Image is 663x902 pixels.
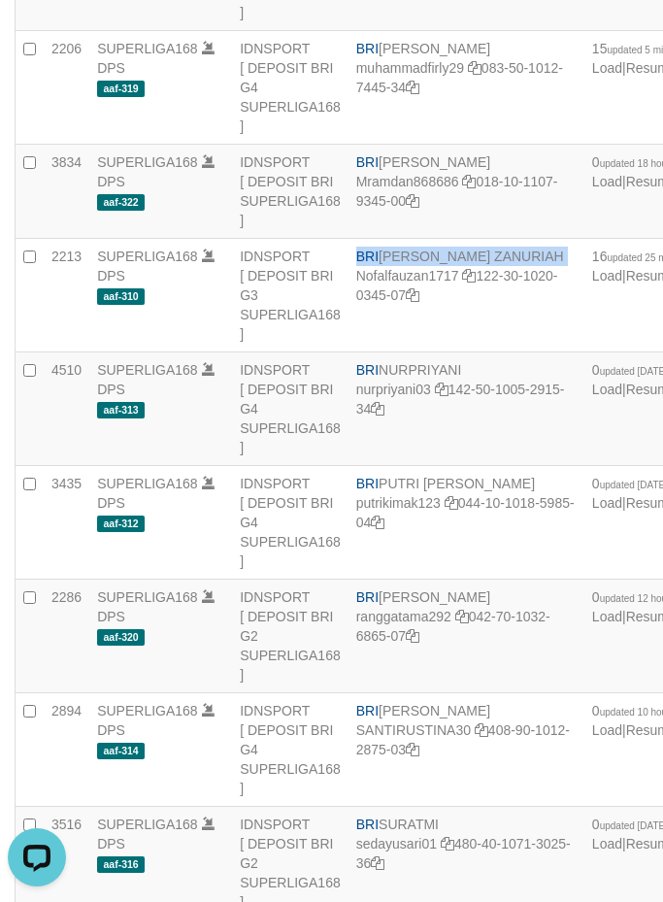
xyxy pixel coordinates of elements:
td: [PERSON_NAME] 083-50-1012-7445-34 [348,31,584,145]
a: putrikimak123 [356,495,441,511]
td: 2213 [44,239,89,352]
td: 3834 [44,145,89,239]
span: aaf-320 [97,629,145,646]
a: Copy nurpriyani03 to clipboard [435,382,448,397]
a: Nofalfauzan1717 [356,268,459,284]
td: PUTRI [PERSON_NAME] 044-10-1018-5985-04 [348,466,584,580]
a: Load [592,268,622,284]
a: sedayusari01 [356,836,437,852]
td: 2286 [44,580,89,693]
a: SANTIRUSTINA30 [356,722,471,738]
td: [PERSON_NAME] ZANURIAH 122-30-1020-0345-07 [348,239,584,352]
td: IDNSPORT [ DEPOSIT BRI G4 SUPERLIGA168 ] [232,693,348,807]
a: Load [592,609,622,624]
td: IDNSPORT [ DEPOSIT BRI G4 SUPERLIGA168 ] [232,466,348,580]
a: Copy 408901012287503 to clipboard [406,742,419,757]
a: SUPERLIGA168 [97,703,198,718]
td: DPS [89,466,232,580]
span: BRI [356,154,379,170]
a: Copy 122301020034507 to clipboard [406,287,419,303]
a: Copy muhammadfirly29 to clipboard [468,60,481,76]
span: aaf-316 [97,856,145,873]
span: BRI [356,817,379,832]
span: BRI [356,476,379,491]
a: Copy ranggatama292 to clipboard [455,609,469,624]
a: SUPERLIGA168 [97,41,198,56]
td: IDNSPORT [ DEPOSIT BRI G4 SUPERLIGA168 ] [232,352,348,466]
a: Copy 480401071302536 to clipboard [371,855,384,871]
a: SUPERLIGA168 [97,362,198,378]
a: nurpriyani03 [356,382,431,397]
td: DPS [89,352,232,466]
td: IDNSPORT [ DEPOSIT BRI G2 SUPERLIGA168 ] [232,580,348,693]
a: Copy sedayusari01 to clipboard [441,836,454,852]
td: 2206 [44,31,89,145]
a: Copy 042701032686507 to clipboard [406,628,419,644]
td: NURPRIYANI 142-50-1005-2915-34 [348,352,584,466]
td: [PERSON_NAME] 042-70-1032-6865-07 [348,580,584,693]
a: Load [592,495,622,511]
a: Load [592,174,622,189]
a: muhammadfirly29 [356,60,464,76]
a: Copy Nofalfauzan1717 to clipboard [462,268,476,284]
td: DPS [89,239,232,352]
a: Load [592,836,622,852]
span: aaf-310 [97,288,145,305]
button: Open LiveChat chat widget [8,8,66,66]
a: SUPERLIGA168 [97,249,198,264]
td: DPS [89,145,232,239]
span: aaf-312 [97,516,145,532]
td: DPS [89,693,232,807]
a: SUPERLIGA168 [97,589,198,605]
a: Mramdan868686 [356,174,459,189]
a: Copy 083501012744534 to clipboard [406,80,419,95]
td: DPS [89,580,232,693]
a: Copy putrikimak123 to clipboard [445,495,458,511]
td: 2894 [44,693,89,807]
a: Copy SANTIRUSTINA30 to clipboard [475,722,488,738]
span: aaf-313 [97,402,145,418]
span: aaf-322 [97,194,145,211]
td: 3435 [44,466,89,580]
td: 4510 [44,352,89,466]
td: IDNSPORT [ DEPOSIT BRI G3 SUPERLIGA168 ] [232,239,348,352]
span: aaf-314 [97,743,145,759]
a: Load [592,60,622,76]
a: SUPERLIGA168 [97,476,198,491]
a: Load [592,722,622,738]
td: [PERSON_NAME] 018-10-1107-9345-00 [348,145,584,239]
a: SUPERLIGA168 [97,154,198,170]
td: [PERSON_NAME] 408-90-1012-2875-03 [348,693,584,807]
a: SUPERLIGA168 [97,817,198,832]
a: Load [592,382,622,397]
span: BRI [356,249,379,264]
span: BRI [356,589,379,605]
a: Copy 018101107934500 to clipboard [406,193,419,209]
span: BRI [356,703,379,718]
td: IDNSPORT [ DEPOSIT BRI SUPERLIGA168 ] [232,145,348,239]
a: ranggatama292 [356,609,451,624]
a: Copy Mramdan868686 to clipboard [462,174,476,189]
td: IDNSPORT [ DEPOSIT BRI G4 SUPERLIGA168 ] [232,31,348,145]
td: DPS [89,31,232,145]
a: Copy 044101018598504 to clipboard [371,515,384,530]
span: aaf-319 [97,81,145,97]
span: BRI [356,362,379,378]
span: BRI [356,41,379,56]
a: Copy 142501005291534 to clipboard [371,401,384,417]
